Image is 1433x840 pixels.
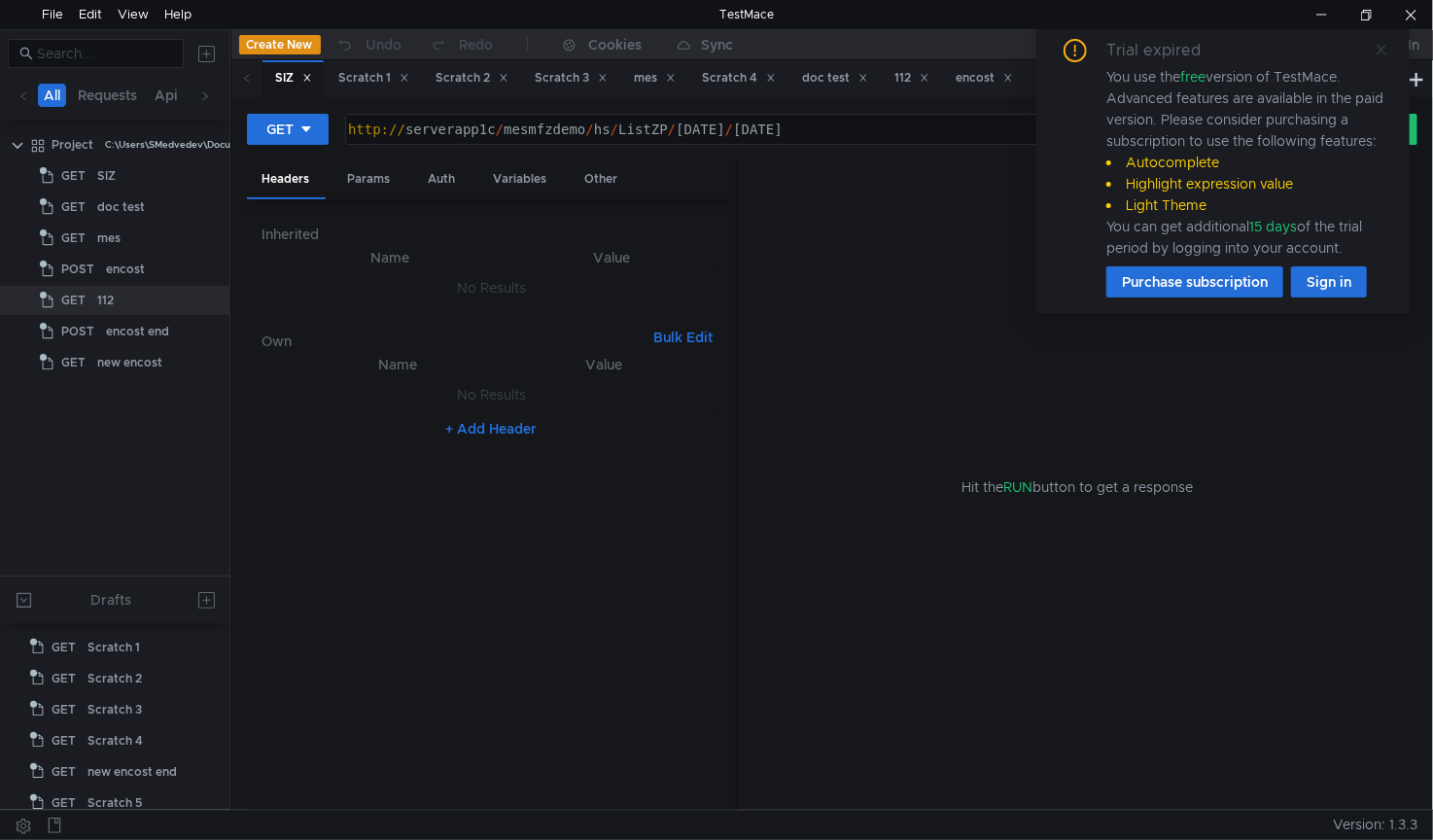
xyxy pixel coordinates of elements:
[416,30,507,59] button: Redo
[247,161,326,199] div: Headers
[646,326,720,349] button: Bulk Edit
[702,38,734,52] div: Sync
[38,84,66,107] button: All
[105,130,314,159] div: C:\Users\SMedvedev\Documents\SIZ\Project
[52,695,76,724] span: GET
[437,417,544,440] button: + Add Header
[90,588,131,612] div: Drafts
[460,33,494,56] div: Redo
[61,224,86,253] span: GET
[97,224,121,253] div: mes
[1333,811,1417,839] span: Version: 1.3.3
[97,348,162,377] div: new encost
[61,348,86,377] span: GET
[536,68,608,88] div: Scratch 3
[321,30,416,59] button: Undo
[97,286,114,315] div: 112
[1106,216,1386,259] div: You can get additional of the trial period by logging into your account.
[332,161,406,197] div: Params
[1106,152,1386,173] li: Autocomplete
[262,330,646,353] h6: Own
[52,757,76,787] span: GET
[97,161,116,191] div: SIZ
[957,68,1013,88] div: encost
[61,286,86,315] span: GET
[437,68,508,88] div: Scratch 2
[247,114,329,145] button: GET
[503,246,720,269] th: Value
[961,476,1193,498] span: Hit the button to get a response
[52,788,76,818] span: GET
[413,161,472,197] div: Auth
[149,84,184,107] button: Api
[703,68,776,88] div: Scratch 4
[61,255,94,284] span: POST
[1106,194,1386,216] li: Light Theme
[1106,173,1386,194] li: Highlight expression value
[37,43,172,64] input: Search...
[457,386,526,403] nz-embed-empty: No Results
[267,119,295,140] div: GET
[106,317,169,346] div: encost end
[1249,218,1297,235] span: 15 days
[61,317,94,346] span: POST
[87,633,140,662] div: Scratch 1
[570,161,634,197] div: Other
[276,68,312,88] div: SIZ
[87,664,142,693] div: Scratch 2
[87,695,142,724] div: Scratch 3
[52,664,76,693] span: GET
[1106,39,1224,62] div: Trial expired
[895,68,929,88] div: 112
[87,788,142,818] div: Scratch 5
[1180,68,1206,86] span: free
[803,68,868,88] div: doc test
[339,68,409,88] div: Scratch 1
[457,279,526,297] nz-embed-empty: No Results
[278,246,504,269] th: Name
[1106,66,1386,259] div: You use the version of TestMace. Advanced features are available in the paid version. Please cons...
[72,84,143,107] button: Requests
[97,192,145,222] div: doc test
[106,255,145,284] div: encost
[87,726,143,755] div: Scratch 4
[294,353,504,376] th: Name
[503,353,705,376] th: Value
[367,33,402,56] div: Undo
[1106,266,1283,297] button: Purchase subscription
[87,757,177,787] div: new encost end
[52,633,76,662] span: GET
[1291,266,1367,297] button: Sign in
[61,161,86,191] span: GET
[478,161,563,197] div: Variables
[635,68,676,88] div: mes
[589,33,643,56] div: Cookies
[1003,478,1032,496] span: RUN
[52,130,93,159] div: Project
[61,192,86,222] span: GET
[262,223,720,246] h6: Inherited
[52,726,76,755] span: GET
[239,35,321,54] button: Create New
